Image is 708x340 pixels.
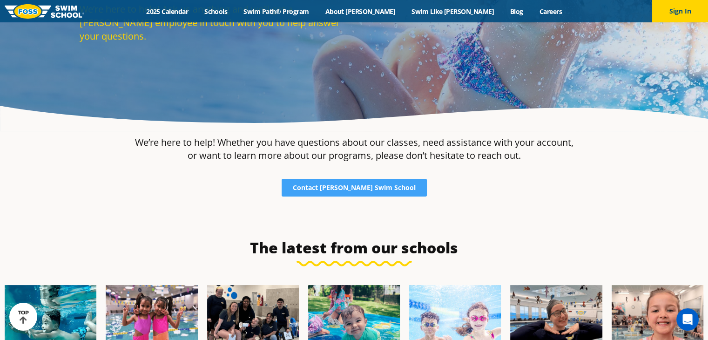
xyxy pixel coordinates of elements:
a: Contact [PERSON_NAME] Swim School [282,179,427,197]
a: Swim Like [PERSON_NAME] [404,7,502,16]
div: Open Intercom Messenger [676,308,699,331]
a: Blog [502,7,531,16]
span: Contact [PERSON_NAME] Swim School [293,184,416,191]
a: Swim Path® Program [236,7,317,16]
p: We’re here to help! Whether you have questions about our classes, need assistance with your accou... [135,136,574,162]
a: Careers [531,7,570,16]
a: 2025 Calendar [138,7,196,16]
a: About [PERSON_NAME] [317,7,404,16]
p: We’re here to help! Ask us anything and we’ll get a [PERSON_NAME] employee in touch with you to h... [80,2,350,43]
a: Schools [196,7,236,16]
div: TOP [18,310,29,324]
img: FOSS Swim School Logo [5,4,84,19]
